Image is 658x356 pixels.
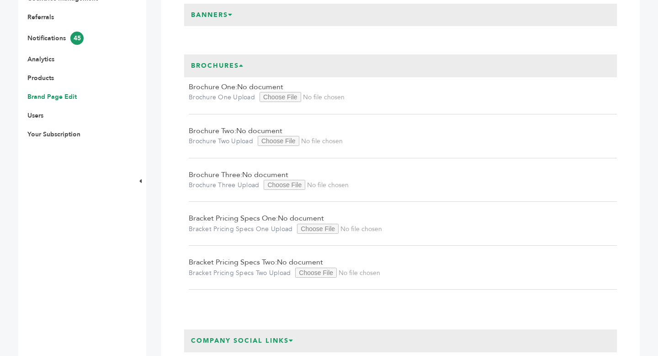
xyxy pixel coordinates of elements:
[189,181,259,190] label: Brochure Three Upload
[27,34,84,43] a: Notifications45
[184,4,240,27] h3: Banners
[189,126,617,146] div: No document
[189,213,617,234] div: No document
[189,213,278,223] span: Bracket Pricing Specs One:
[184,329,301,352] h3: Company Social Links
[27,13,54,22] a: Referrals
[189,257,277,267] span: Bracket Pricing Specs Two:
[189,137,253,146] label: Brochure Two Upload
[184,54,251,77] h3: Brochures
[189,170,242,180] span: Brochure Three:
[189,93,255,102] label: Brochure One Upload
[189,257,617,278] div: No document
[189,82,617,102] div: No document
[27,92,77,101] a: Brand Page Edit
[189,170,617,190] div: No document
[27,111,43,120] a: Users
[70,32,84,45] span: 45
[27,55,54,64] a: Analytics
[27,130,80,139] a: Your Subscription
[189,82,237,92] span: Brochure One:
[189,225,292,234] label: Bracket Pricing Specs One Upload
[189,269,291,278] label: Bracket Pricing Specs Two Upload
[27,74,54,82] a: Products
[189,126,236,136] span: Brochure Two:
